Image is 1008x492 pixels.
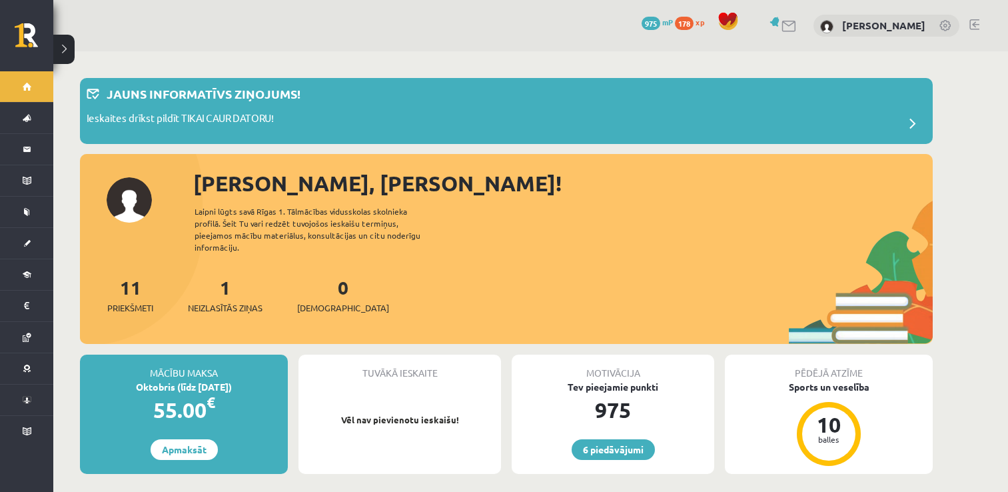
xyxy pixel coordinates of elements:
[725,355,933,380] div: Pēdējā atzīme
[642,17,673,27] a: 975 mP
[151,439,218,460] a: Apmaksāt
[207,393,215,412] span: €
[725,380,933,468] a: Sports un veselība 10 balles
[675,17,711,27] a: 178 xp
[809,414,849,435] div: 10
[512,394,714,426] div: 975
[193,167,933,199] div: [PERSON_NAME], [PERSON_NAME]!
[512,380,714,394] div: Tev pieejamie punkti
[842,19,925,32] a: [PERSON_NAME]
[820,20,833,33] img: Rolands Rozītis
[107,301,153,315] span: Priekšmeti
[80,355,288,380] div: Mācību maksa
[107,275,153,315] a: 11Priekšmeti
[572,439,655,460] a: 6 piedāvājumi
[188,275,262,315] a: 1Neizlasītās ziņas
[696,17,704,27] span: xp
[305,413,494,427] p: Vēl nav pievienotu ieskaišu!
[297,275,389,315] a: 0[DEMOGRAPHIC_DATA]
[80,380,288,394] div: Oktobris (līdz [DATE])
[80,394,288,426] div: 55.00
[809,435,849,443] div: balles
[675,17,694,30] span: 178
[188,301,262,315] span: Neizlasītās ziņas
[512,355,714,380] div: Motivācija
[298,355,501,380] div: Tuvākā ieskaite
[107,85,300,103] p: Jauns informatīvs ziņojums!
[725,380,933,394] div: Sports un veselība
[87,111,274,129] p: Ieskaites drīkst pildīt TIKAI CAUR DATORU!
[15,23,53,57] a: Rīgas 1. Tālmācības vidusskola
[642,17,660,30] span: 975
[297,301,389,315] span: [DEMOGRAPHIC_DATA]
[87,85,926,137] a: Jauns informatīvs ziņojums! Ieskaites drīkst pildīt TIKAI CAUR DATORU!
[195,205,444,253] div: Laipni lūgts savā Rīgas 1. Tālmācības vidusskolas skolnieka profilā. Šeit Tu vari redzēt tuvojošo...
[662,17,673,27] span: mP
